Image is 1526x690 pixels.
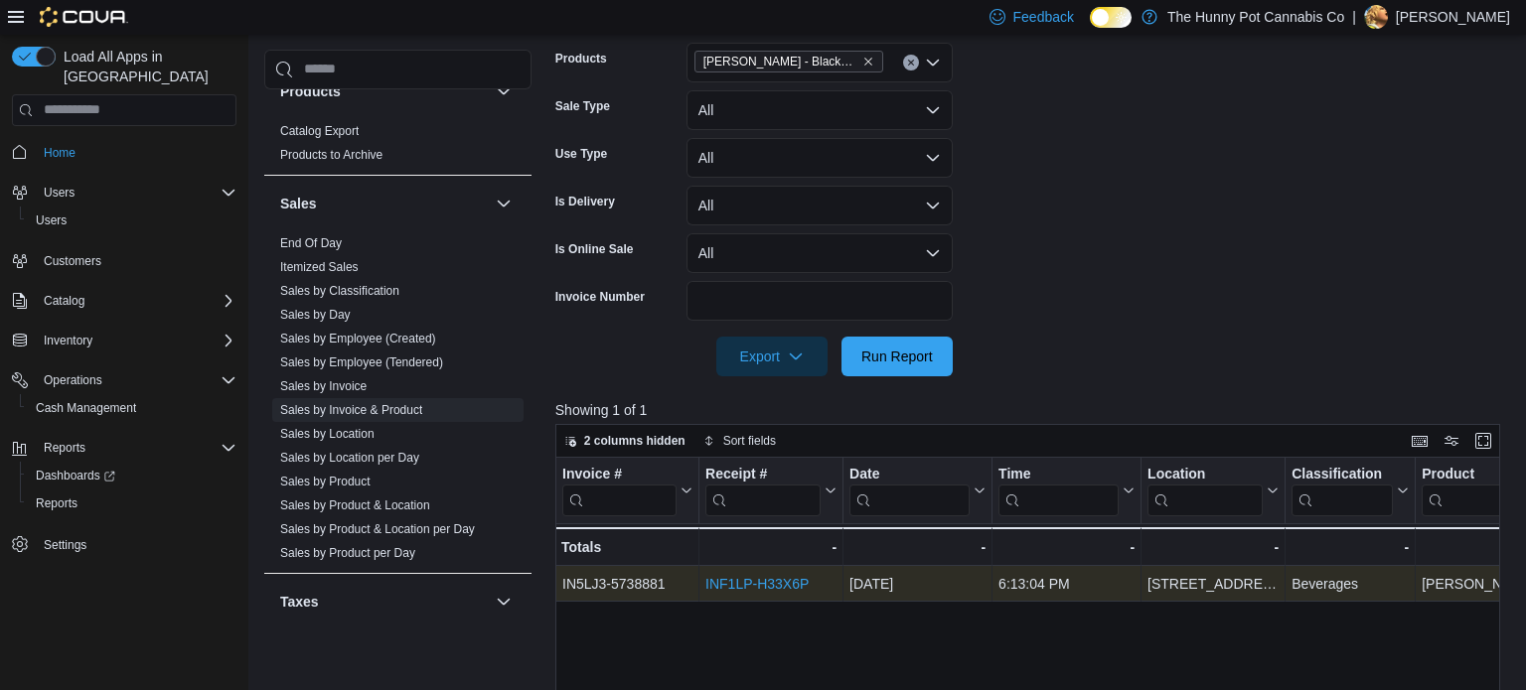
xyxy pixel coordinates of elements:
span: Run Report [861,346,933,366]
label: Is Delivery [555,194,615,209]
button: Customers [4,246,244,275]
h3: Taxes [280,592,319,612]
span: Reports [36,495,77,511]
p: | [1352,5,1356,29]
a: Itemized Sales [280,260,359,274]
a: Sales by Employee (Created) [280,332,436,345]
span: Inventory [36,329,236,352]
button: Reports [36,436,93,460]
div: Location [1147,465,1263,483]
button: Clear input [903,55,919,70]
div: Location [1147,465,1263,515]
a: Sales by Product & Location [280,498,430,512]
a: Users [28,208,75,232]
button: All [687,90,953,130]
button: Sales [492,192,516,215]
span: Operations [44,372,102,388]
span: Dark Mode [1090,28,1091,29]
p: The Hunny Pot Cannabis Co [1167,5,1344,29]
label: Is Online Sale [555,241,634,257]
div: Date [849,465,970,515]
div: - [705,535,837,559]
button: Users [20,207,244,234]
button: Classification [1292,465,1409,515]
button: Open list of options [925,55,941,70]
a: Sales by Product [280,475,371,488]
span: Sales by Product per Day [280,545,415,561]
a: Customers [36,249,109,273]
span: End Of Day [280,235,342,251]
button: Reports [20,489,244,517]
div: [STREET_ADDRESS] [1147,572,1279,596]
div: - [849,535,986,559]
span: Sales by Day [280,307,351,323]
div: Invoice # [562,465,677,483]
button: Sort fields [695,429,784,453]
button: Keyboard shortcuts [1408,429,1432,453]
span: Home [36,140,236,165]
span: Catalog [44,293,84,309]
a: Sales by Location [280,427,375,441]
span: Load All Apps in [GEOGRAPHIC_DATA] [56,47,236,86]
button: Invoice # [562,465,692,515]
button: Operations [4,366,244,394]
a: Sales by Employee (Tendered) [280,355,443,369]
span: Itemized Sales [280,259,359,275]
a: Sales by Invoice & Product [280,403,422,417]
button: Inventory [4,327,244,354]
a: Reports [28,491,85,515]
div: IN5LJ3-5738881 [562,572,692,596]
p: Showing 1 of 1 [555,400,1510,420]
span: Sort fields [723,433,776,449]
h3: Products [280,81,341,101]
div: Beverages [1292,572,1409,596]
button: All [687,233,953,273]
div: 6:13:04 PM [998,572,1135,596]
div: Time [998,465,1119,515]
a: Sales by Location per Day [280,451,419,465]
span: Cash Management [28,396,236,420]
img: Cova [40,7,128,27]
span: Sales by Classification [280,283,399,299]
button: Taxes [492,590,516,614]
label: Sale Type [555,98,610,114]
button: Inventory [36,329,100,352]
span: Sales by Invoice [280,378,367,394]
span: Feedback [1013,7,1074,27]
span: Sales by Product & Location [280,497,430,513]
span: Reports [36,436,236,460]
div: Sales [264,231,532,573]
button: Users [36,181,82,205]
span: Customers [36,248,236,273]
button: Catalog [36,289,92,313]
a: Catalog Export [280,124,359,138]
a: Products to Archive [280,148,382,162]
button: Time [998,465,1135,515]
div: Invoice # [562,465,677,515]
span: Users [36,212,67,228]
button: Home [4,138,244,167]
div: - [1292,535,1409,559]
button: Operations [36,368,110,392]
div: - [1147,535,1279,559]
span: Catalog Export [280,123,359,139]
span: Dashboards [28,464,236,487]
span: Settings [44,537,86,553]
button: Cash Management [20,394,244,422]
button: Enter fullscreen [1471,429,1495,453]
span: Sales by Location [280,426,375,442]
a: Sales by Invoice [280,379,367,393]
div: [DATE] [849,572,986,596]
label: Products [555,51,607,67]
div: Receipt # [705,465,821,483]
a: INF1LP-H33X6P [705,576,809,592]
span: Sales by Product & Location per Day [280,521,475,537]
button: Reports [4,434,244,462]
button: Display options [1440,429,1463,453]
div: Receipt # URL [705,465,821,515]
span: Products to Archive [280,147,382,163]
span: Users [28,208,236,232]
div: Products [264,119,532,175]
button: Receipt # [705,465,837,515]
span: Reports [28,491,236,515]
